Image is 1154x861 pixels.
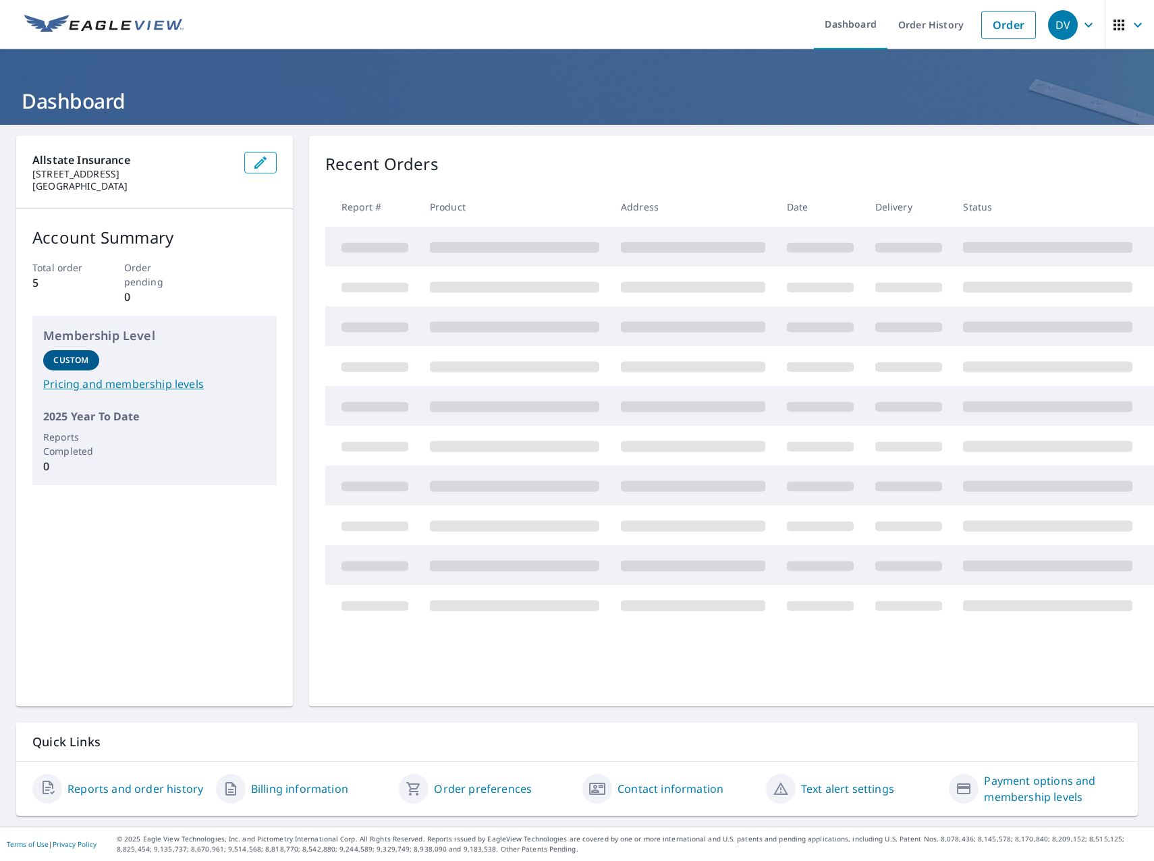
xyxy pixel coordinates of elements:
a: Contact information [617,781,723,797]
th: Date [776,187,864,227]
p: 5 [32,275,94,291]
a: Privacy Policy [53,839,97,849]
p: | [7,840,97,848]
p: Membership Level [43,327,266,345]
th: Product [419,187,610,227]
a: Terms of Use [7,839,49,849]
img: EV Logo [24,15,184,35]
th: Status [952,187,1143,227]
a: Payment options and membership levels [984,773,1122,805]
th: Delivery [864,187,953,227]
p: [GEOGRAPHIC_DATA] [32,180,233,192]
div: DV [1048,10,1078,40]
a: Text alert settings [801,781,894,797]
p: Quick Links [32,733,1122,750]
th: Address [610,187,776,227]
p: © 2025 Eagle View Technologies, Inc. and Pictometry International Corp. All Rights Reserved. Repo... [117,834,1147,854]
p: Allstate Insurance [32,152,233,168]
h1: Dashboard [16,87,1138,115]
p: 0 [43,458,99,474]
p: Recent Orders [325,152,439,176]
p: Account Summary [32,225,277,250]
p: Reports Completed [43,430,99,458]
p: Order pending [124,260,186,289]
a: Order preferences [434,781,532,797]
th: Report # [325,187,419,227]
p: Total order [32,260,94,275]
p: 0 [124,289,186,305]
a: Billing information [251,781,348,797]
p: 2025 Year To Date [43,408,266,424]
p: Custom [53,354,88,366]
p: [STREET_ADDRESS] [32,168,233,180]
a: Pricing and membership levels [43,376,266,392]
a: Order [981,11,1036,39]
a: Reports and order history [67,781,203,797]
